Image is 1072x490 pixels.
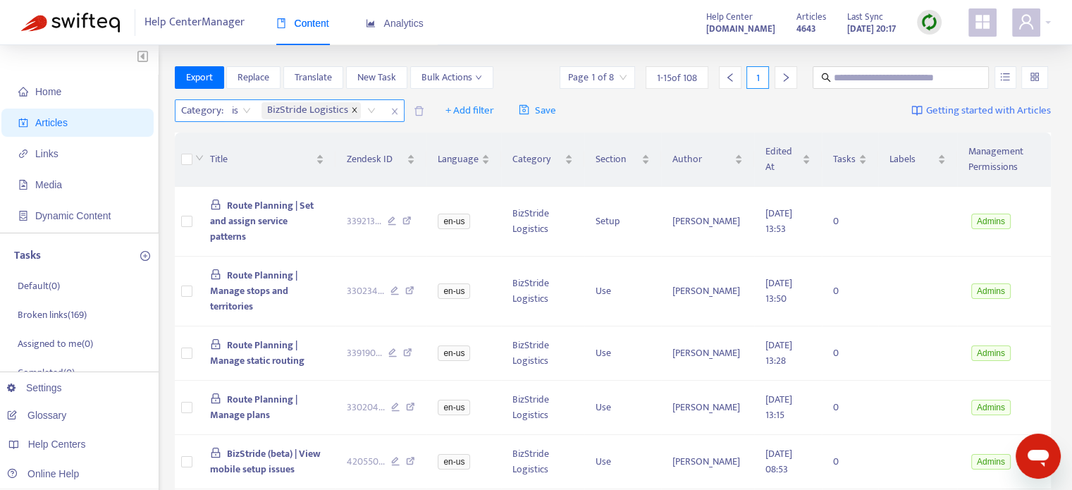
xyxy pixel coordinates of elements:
a: Online Help [7,468,79,479]
span: lock [210,447,221,458]
span: Route Planning | Manage plans [210,391,297,423]
strong: 4643 [796,21,816,37]
span: left [725,73,735,82]
td: Use [584,435,661,489]
th: Category [501,133,584,187]
span: 1 - 15 of 108 [657,71,697,85]
span: [DATE] 08:53 [765,446,792,477]
span: [DATE] 13:53 [765,205,792,237]
span: Home [35,86,61,97]
span: Admins [971,454,1011,470]
span: Tasks [833,152,856,167]
span: plus-circle [140,251,150,261]
a: Getting started with Articles [911,99,1051,122]
button: New Task [346,66,407,89]
iframe: Button to launch messaging window [1016,434,1061,479]
p: Broken links ( 169 ) [18,307,87,322]
td: [PERSON_NAME] [661,381,754,435]
span: Route Planning | Manage stops and territories [210,267,297,314]
span: book [276,18,286,28]
th: Edited At [754,133,822,187]
span: New Task [357,70,396,85]
span: Route Planning | Manage static routing [210,337,304,369]
img: image-link [911,105,923,116]
span: user [1018,13,1035,30]
span: [DATE] 13:28 [765,337,792,369]
span: Zendesk ID [347,152,405,167]
span: Last Sync [847,9,883,25]
span: right [781,73,791,82]
span: unordered-list [1000,72,1010,82]
span: Help Center Manager [144,9,245,36]
span: en-us [438,400,470,415]
img: sync.dc5367851b00ba804db3.png [920,13,938,31]
span: 339190 ... [347,345,382,361]
span: [DATE] 13:50 [765,275,792,307]
span: Admins [971,214,1011,229]
th: Management Permissions [957,133,1051,187]
span: + Add filter [445,102,494,119]
td: 0 [822,326,878,381]
span: Category : [175,100,226,121]
td: BizStride Logistics [501,435,584,489]
span: delete [414,106,424,116]
span: Category [512,152,562,167]
span: BizStride Logistics [261,102,361,119]
p: Assigned to me ( 0 ) [18,336,93,351]
span: lock [210,393,221,404]
span: Content [276,18,329,29]
span: file-image [18,180,28,190]
span: Admins [971,283,1011,299]
span: Articles [796,9,826,25]
span: Bulk Actions [421,70,482,85]
span: Getting started with Articles [926,103,1051,119]
p: Tasks [14,247,41,264]
span: lock [210,338,221,350]
td: 0 [822,381,878,435]
strong: [DATE] 20:17 [847,21,896,37]
td: 0 [822,187,878,257]
span: Articles [35,117,68,128]
span: en-us [438,214,470,229]
span: Analytics [366,18,424,29]
td: [PERSON_NAME] [661,326,754,381]
span: Title [210,152,313,167]
span: close [351,106,358,115]
button: Translate [283,66,343,89]
span: area-chart [366,18,376,28]
button: saveSave [508,99,567,122]
span: BizStride Logistics [267,102,348,119]
a: [DOMAIN_NAME] [706,20,775,37]
a: Glossary [7,410,66,421]
th: Tasks [822,133,878,187]
span: Translate [295,70,332,85]
span: Labels [889,152,935,167]
th: Section [584,133,661,187]
button: Replace [226,66,281,89]
span: Edited At [765,144,799,175]
span: Links [35,148,58,159]
span: 330234 ... [347,283,384,299]
strong: [DOMAIN_NAME] [706,21,775,37]
td: Use [584,257,661,326]
td: BizStride Logistics [501,381,584,435]
span: close [386,103,404,120]
div: 1 [746,66,769,89]
td: 0 [822,257,878,326]
span: down [195,154,204,162]
a: Settings [7,382,62,393]
span: save [519,104,529,115]
td: Use [584,381,661,435]
th: Labels [878,133,957,187]
p: Default ( 0 ) [18,278,60,293]
span: [DATE] 13:15 [765,391,792,423]
td: Use [584,326,661,381]
button: Export [175,66,224,89]
span: account-book [18,118,28,128]
span: Dynamic Content [35,210,111,221]
th: Author [661,133,754,187]
span: Section [596,152,639,167]
span: Route Planning | Set and assign service patterns [210,197,314,245]
span: en-us [438,454,470,470]
th: Language [426,133,501,187]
